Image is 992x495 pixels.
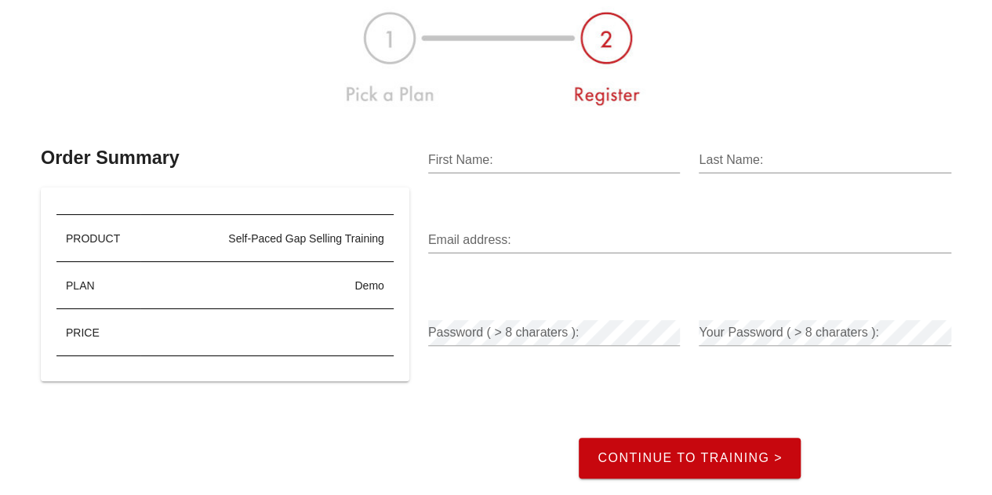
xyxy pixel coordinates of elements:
h3: Order Summary [41,144,409,172]
button: Continue to Training > [579,438,801,479]
span: Continue to Training > [597,451,783,465]
div: PRODUCT [56,215,140,262]
div: demo [150,278,383,294]
div: Self-Paced Gap Selling Training [150,231,383,247]
div: PRICE [56,309,140,356]
div: PLAN [56,262,140,309]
